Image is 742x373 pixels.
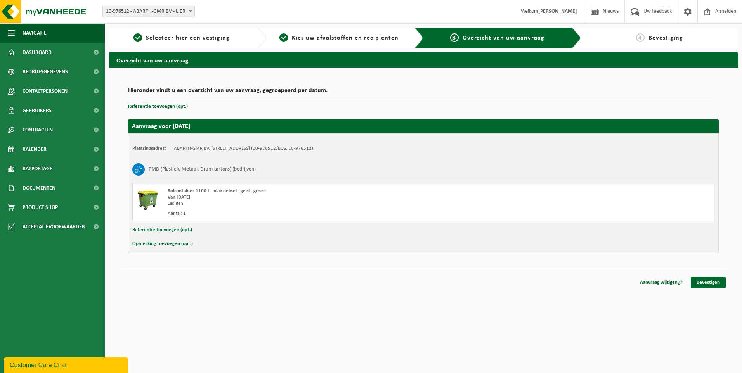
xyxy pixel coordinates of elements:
span: Kies uw afvalstoffen en recipiënten [292,35,399,41]
a: Aanvraag wijzigen [634,277,688,288]
strong: Van [DATE] [168,195,190,200]
span: Product Shop [23,198,58,217]
strong: Aanvraag voor [DATE] [132,123,190,130]
h3: PMD (Plastiek, Metaal, Drankkartons) (bedrijven) [149,163,256,176]
td: ABARTH-GMR BV, [STREET_ADDRESS] (10-976512/BUS, 10-976512) [174,145,313,152]
span: Contactpersonen [23,81,68,101]
div: Aantal: 1 [168,211,454,217]
strong: [PERSON_NAME] [538,9,577,14]
span: Rapportage [23,159,52,178]
button: Opmerking toevoegen (opt.) [132,239,193,249]
span: Overzicht van uw aanvraag [463,35,544,41]
span: Kalender [23,140,47,159]
span: Documenten [23,178,55,198]
span: Dashboard [23,43,52,62]
span: Rolcontainer 1100 L - vlak deksel - geel - groen [168,188,266,193]
span: Bedrijfsgegevens [23,62,68,81]
button: Referentie toevoegen (opt.) [132,225,192,235]
div: Ledigen [168,200,454,207]
a: 1Selecteer hier een vestiging [113,33,251,43]
iframe: chat widget [4,356,130,373]
span: Bevestiging [648,35,683,41]
span: 1 [133,33,142,42]
img: WB-1100-HPE-GN-50.png [137,188,160,211]
span: 3 [450,33,459,42]
span: Gebruikers [23,101,52,120]
h2: Hieronder vindt u een overzicht van uw aanvraag, gegroepeerd per datum. [128,87,719,98]
span: 4 [636,33,645,42]
span: 10-976512 - ABARTH-GMR BV - LIER [102,6,195,17]
button: Referentie toevoegen (opt.) [128,102,188,112]
span: Acceptatievoorwaarden [23,217,85,237]
span: Selecteer hier een vestiging [146,35,230,41]
span: 2 [279,33,288,42]
span: Contracten [23,120,53,140]
span: 10-976512 - ABARTH-GMR BV - LIER [103,6,194,17]
strong: Plaatsingsadres: [132,146,166,151]
a: 2Kies uw afvalstoffen en recipiënten [270,33,408,43]
span: Navigatie [23,23,47,43]
a: Bevestigen [691,277,726,288]
h2: Overzicht van uw aanvraag [109,52,738,67]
